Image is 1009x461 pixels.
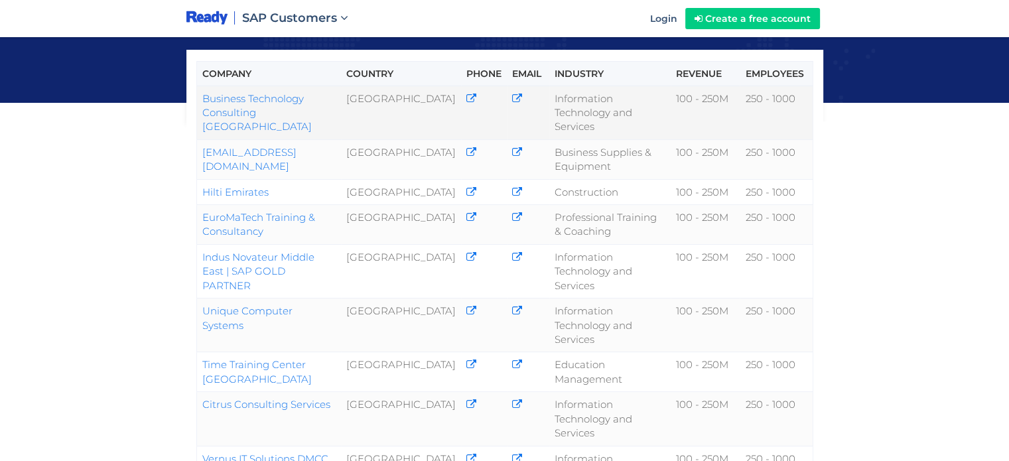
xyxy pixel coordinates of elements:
[202,211,315,237] a: EuroMaTech Training & Consultancy
[549,139,671,179] td: Business Supplies & Equipment
[549,352,671,392] td: Education Management
[740,139,813,179] td: 250 - 1000
[341,352,461,392] td: [GEOGRAPHIC_DATA]
[671,298,740,352] td: 100 - 250M
[671,244,740,298] td: 100 - 250M
[202,186,269,198] a: Hilti Emirates
[341,244,461,298] td: [GEOGRAPHIC_DATA]
[642,2,685,35] a: Login
[740,86,813,139] td: 250 - 1000
[202,358,312,385] a: Time Training Center [GEOGRAPHIC_DATA]
[549,86,671,139] td: Information Technology and Services
[740,205,813,245] td: 250 - 1000
[341,139,461,179] td: [GEOGRAPHIC_DATA]
[685,8,820,29] a: Create a free account
[549,179,671,204] td: Construction
[196,61,341,86] th: Company
[202,92,312,133] a: Business Technology Consulting [GEOGRAPHIC_DATA]
[740,298,813,352] td: 250 - 1000
[202,251,314,292] a: Indus Novateur Middle East | SAP GOLD PARTNER
[341,392,461,446] td: [GEOGRAPHIC_DATA]
[507,61,549,86] th: Email
[650,13,677,25] span: Login
[740,179,813,204] td: 250 - 1000
[341,298,461,352] td: [GEOGRAPHIC_DATA]
[202,398,330,411] a: Citrus Consulting Services
[740,352,813,392] td: 250 - 1000
[549,298,671,352] td: Information Technology and Services
[671,139,740,179] td: 100 - 250M
[202,146,297,172] a: [EMAIL_ADDRESS][DOMAIN_NAME]
[461,61,507,86] th: Phone
[671,61,740,86] th: Revenue
[740,61,813,86] th: Employees
[671,392,740,446] td: 100 - 250M
[186,10,228,27] img: logo
[341,61,461,86] th: Country
[341,179,461,204] td: [GEOGRAPHIC_DATA]
[549,244,671,298] td: Information Technology and Services
[671,205,740,245] td: 100 - 250M
[740,392,813,446] td: 250 - 1000
[341,86,461,139] td: [GEOGRAPHIC_DATA]
[740,244,813,298] td: 250 - 1000
[671,179,740,204] td: 100 - 250M
[549,392,671,446] td: Information Technology and Services
[242,11,337,25] span: SAP Customers
[549,61,671,86] th: Industry
[549,205,671,245] td: Professional Training & Coaching
[341,205,461,245] td: [GEOGRAPHIC_DATA]
[202,304,293,331] a: Unique Computer Systems
[671,86,740,139] td: 100 - 250M
[671,352,740,392] td: 100 - 250M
